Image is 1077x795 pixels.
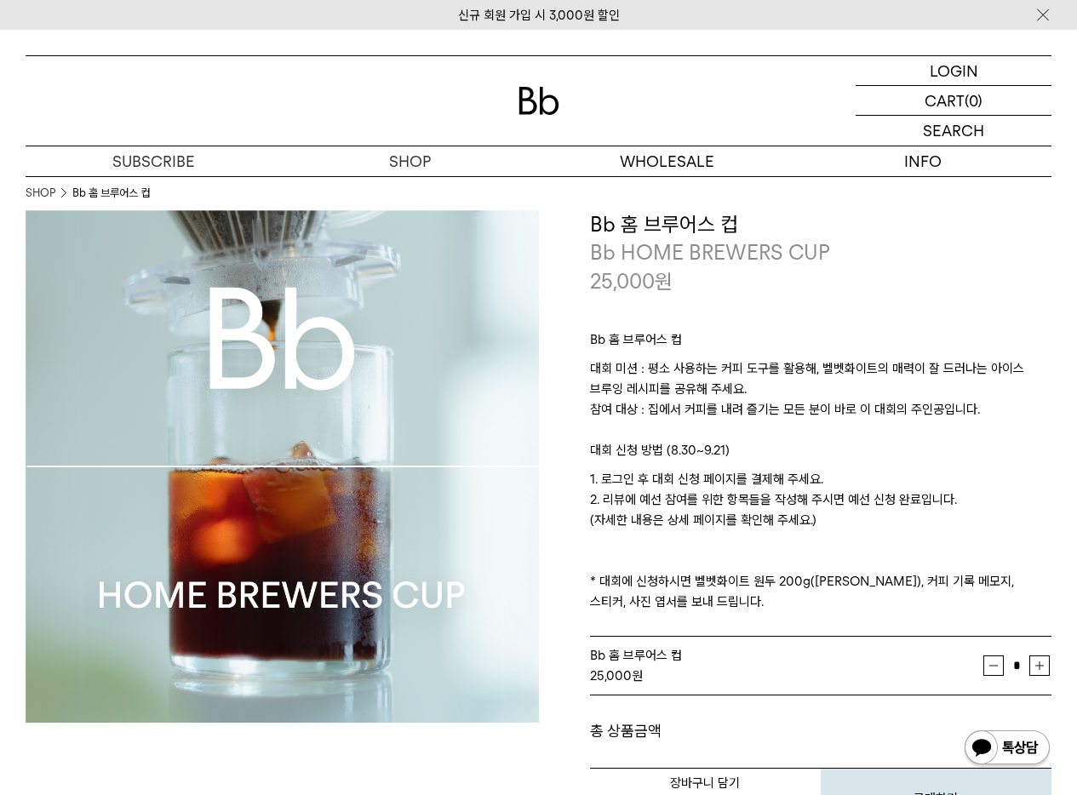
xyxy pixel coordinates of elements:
[925,86,965,115] p: CART
[590,648,682,663] span: Bb 홈 브루어스 컵
[590,267,673,296] p: 25,000
[590,721,821,741] dt: 총 상품금액
[518,87,559,115] img: 로고
[590,668,632,683] strong: 25,000
[923,116,984,146] p: SEARCH
[590,666,984,686] div: 원
[1029,655,1050,676] button: 증가
[590,469,1052,612] p: 1. 로그인 후 대회 신청 페이지를 결제해 주세요. 2. 리뷰에 예선 참여를 위한 항목들을 작성해 주시면 예선 신청 완료입니다. (자세한 내용은 상세 페이지를 확인해 주세요....
[282,146,538,176] a: SHOP
[930,56,978,85] p: LOGIN
[965,86,982,115] p: (0)
[26,146,282,176] a: SUBSCRIBE
[590,358,1052,440] p: 대회 미션 : 평소 사용하는 커피 도구를 활용해, 벨벳화이트의 매력이 잘 드러나는 아이스 브루잉 레시피를 공유해 주세요. 참여 대상 : 집에서 커피를 내려 즐기는 모든 분이 ...
[590,440,1052,469] p: 대회 신청 방법 (8.30~9.21)
[458,8,620,23] a: 신규 회원 가입 시 3,000원 할인
[26,185,55,202] a: SHOP
[795,146,1051,176] p: INFO
[963,729,1051,769] img: 카카오톡 채널 1:1 채팅 버튼
[26,210,539,724] img: Bb 홈 브루어스 컵
[856,56,1051,86] a: LOGIN
[72,185,150,202] li: Bb 홈 브루어스 컵
[590,238,1052,267] p: Bb HOME BREWERS CUP
[590,329,1052,358] p: Bb 홈 브루어스 컵
[539,146,795,176] p: WHOLESALE
[983,655,1004,676] button: 감소
[655,269,673,294] span: 원
[856,86,1051,116] a: CART (0)
[590,210,1052,239] h3: Bb 홈 브루어스 컵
